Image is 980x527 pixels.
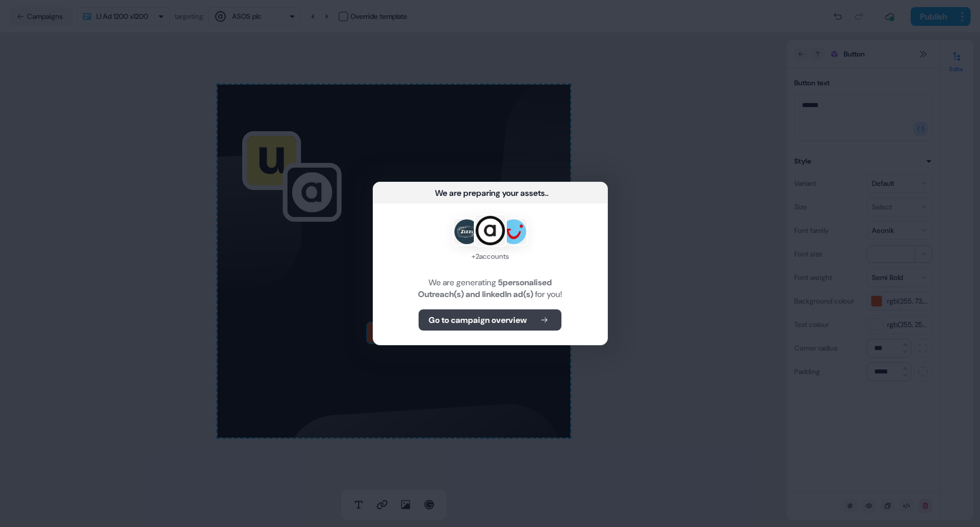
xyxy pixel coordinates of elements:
[429,314,527,326] b: Go to campaign overview
[545,187,548,199] div: ...
[419,309,561,331] button: Go to campaign overview
[435,187,545,199] div: We are preparing your assets
[387,276,593,300] div: We are generating for you!
[453,251,528,262] div: + 2 accounts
